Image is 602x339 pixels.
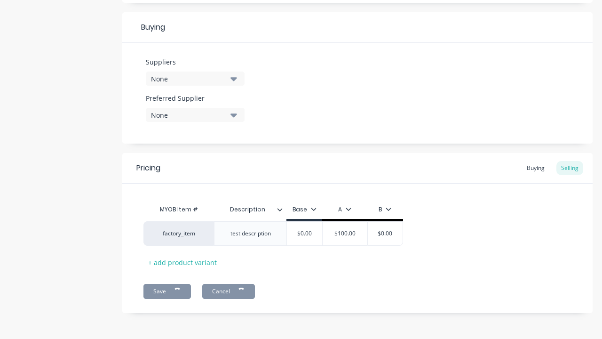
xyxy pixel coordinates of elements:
button: Cancel [202,284,255,299]
div: A [338,205,351,214]
div: + add product variant [143,255,222,270]
button: None [146,72,245,86]
div: MYOB Item # [143,200,214,219]
button: None [146,108,245,122]
div: Base [293,205,317,214]
div: $0.00 [362,222,409,245]
div: Buying [122,12,593,43]
div: Description [214,198,281,221]
button: Save [143,284,191,299]
div: None [151,74,226,84]
div: None [151,110,226,120]
div: Buying [522,161,549,175]
div: Description [214,200,286,219]
div: factory_itemtest description$0.00$100.00$0.00 [143,221,403,246]
div: test description [223,227,278,240]
div: B [379,205,391,214]
div: Pricing [136,162,160,174]
div: factory_item [153,229,205,238]
div: $100.00 [321,222,368,245]
div: $0.00 [281,222,328,245]
div: Selling [556,161,583,175]
label: Preferred Supplier [146,93,245,103]
label: Suppliers [146,57,245,67]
